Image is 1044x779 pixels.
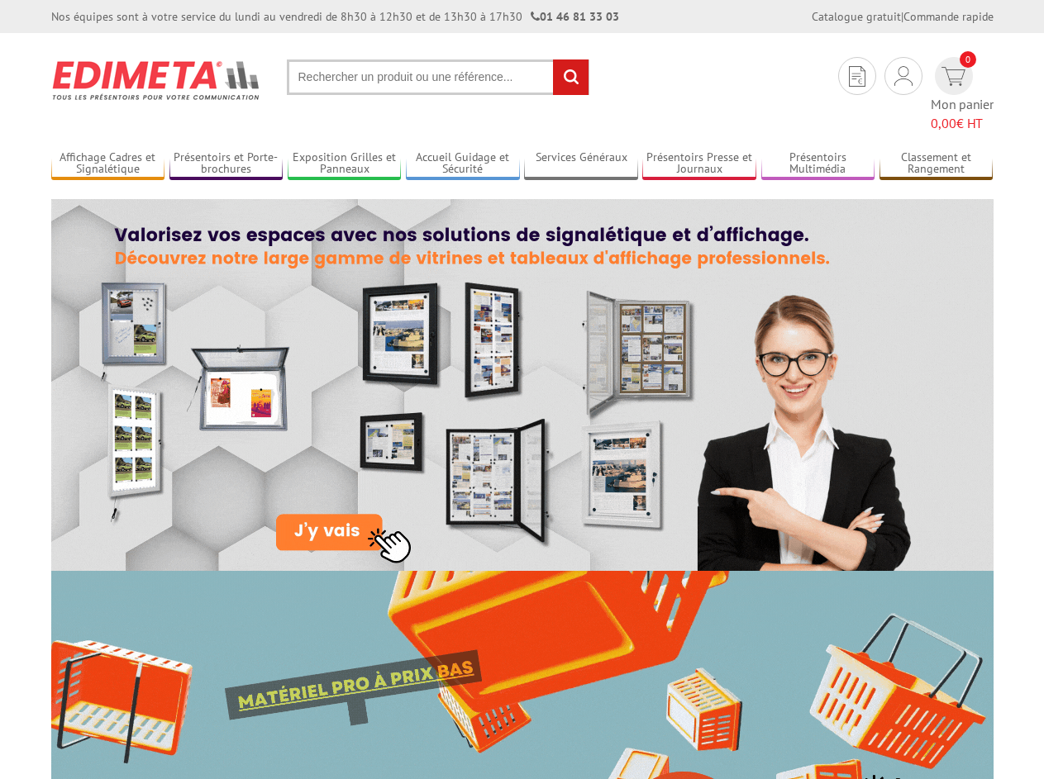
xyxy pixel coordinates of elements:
[849,66,865,87] img: devis rapide
[942,67,965,86] img: devis rapide
[931,95,994,133] span: Mon panier
[51,50,262,111] img: Présentoir, panneau, stand - Edimeta - PLV, affichage, mobilier bureau, entreprise
[531,9,619,24] strong: 01 46 81 33 03
[287,59,589,95] input: Rechercher un produit ou une référence...
[406,150,520,178] a: Accueil Guidage et Sécurité
[812,8,994,25] div: |
[812,9,901,24] a: Catalogue gratuit
[51,150,165,178] a: Affichage Cadres et Signalétique
[931,57,994,133] a: devis rapide 0 Mon panier 0,00€ HT
[931,115,956,131] span: 0,00
[288,150,402,178] a: Exposition Grilles et Panneaux
[524,150,638,178] a: Services Généraux
[51,8,619,25] div: Nos équipes sont à votre service du lundi au vendredi de 8h30 à 12h30 et de 13h30 à 17h30
[931,114,994,133] span: € HT
[642,150,756,178] a: Présentoirs Presse et Journaux
[169,150,284,178] a: Présentoirs et Porte-brochures
[894,66,913,86] img: devis rapide
[553,59,589,95] input: rechercher
[880,150,994,178] a: Classement et Rangement
[960,51,976,68] span: 0
[761,150,875,178] a: Présentoirs Multimédia
[903,9,994,24] a: Commande rapide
